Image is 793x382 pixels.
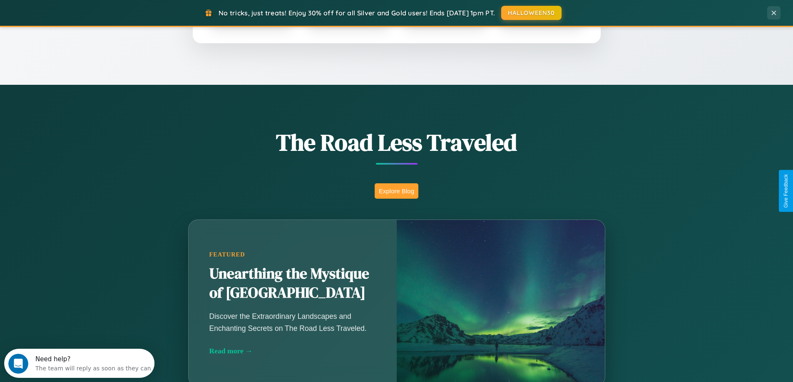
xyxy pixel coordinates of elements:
button: Explore Blog [375,183,418,199]
div: Open Intercom Messenger [3,3,155,26]
p: Discover the Extraordinary Landscapes and Enchanting Secrets on The Road Less Traveled. [209,311,376,334]
div: Read more → [209,347,376,355]
iframe: Intercom live chat [8,354,28,374]
div: Need help? [31,7,147,14]
div: Featured [209,251,376,258]
h2: Unearthing the Mystique of [GEOGRAPHIC_DATA] [209,264,376,303]
h1: The Road Less Traveled [147,126,646,158]
span: No tricks, just treats! Enjoy 30% off for all Silver and Gold users! Ends [DATE] 1pm PT. [219,9,495,17]
div: The team will reply as soon as they can [31,14,147,22]
button: HALLOWEEN30 [501,6,562,20]
div: Give Feedback [783,174,789,208]
iframe: Intercom live chat discovery launcher [4,349,154,378]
